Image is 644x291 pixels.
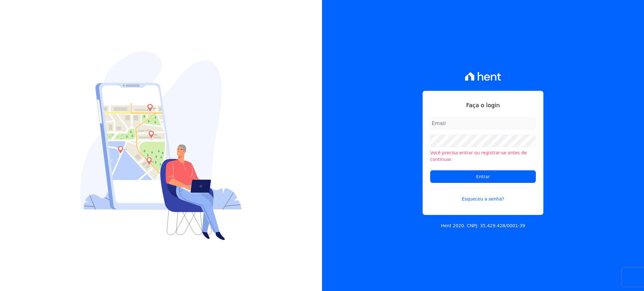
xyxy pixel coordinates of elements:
img: Login [80,51,242,240]
h1: Faça o login [430,101,536,109]
input: Entrar [430,170,536,183]
input: Email [430,117,536,129]
li: Você precisa entrar ou registrar-se antes de continuar. [430,150,536,163]
p: Hent 2020. CNPJ: 35.429.428/0001-39 [441,222,525,229]
a: Esqueceu a senha? [430,188,536,202]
